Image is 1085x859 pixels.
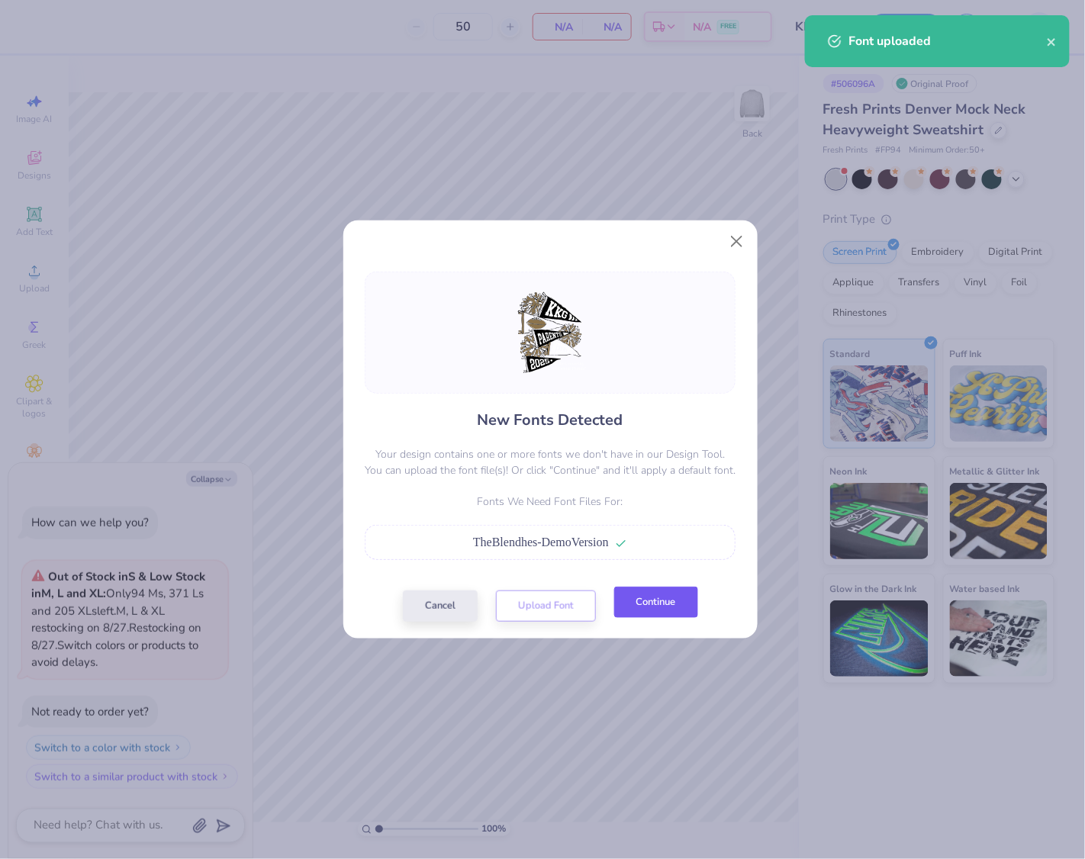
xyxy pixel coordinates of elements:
button: close [1047,32,1058,50]
button: Close [722,227,751,256]
button: Cancel [403,590,478,622]
h4: New Fonts Detected [478,409,623,431]
span: TheBlendhes-DemoVersion [473,536,609,549]
div: Font uploaded [849,32,1047,50]
p: Your design contains one or more fonts we don't have in our Design Tool. You can upload the font ... [365,446,736,478]
p: Fonts We Need Font Files For: [365,494,736,510]
button: Continue [614,587,698,618]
